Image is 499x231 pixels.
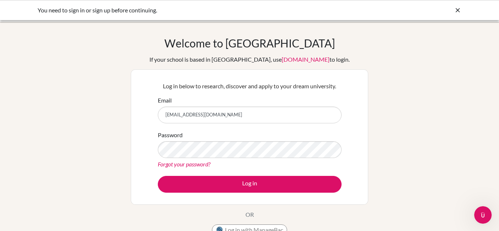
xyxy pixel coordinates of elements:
p: Log in below to research, discover and apply to your dream university. [158,82,342,91]
label: Password [158,131,183,139]
a: [DOMAIN_NAME] [282,56,330,63]
button: Log in [158,176,342,193]
iframe: Intercom live chat [474,206,492,224]
label: Email [158,96,172,105]
h1: Welcome to [GEOGRAPHIC_DATA] [164,36,335,50]
a: Forgot your password? [158,161,210,168]
div: You need to sign in or sign up before continuing. [38,6,352,15]
div: If your school is based in [GEOGRAPHIC_DATA], use to login. [149,55,350,64]
p: OR [245,210,254,219]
